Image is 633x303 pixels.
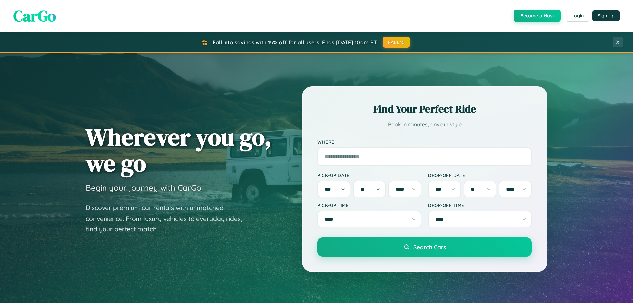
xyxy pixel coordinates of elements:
p: Discover premium car rentals with unmatched convenience. From luxury vehicles to everyday rides, ... [86,202,251,235]
h3: Begin your journey with CarGo [86,183,201,193]
label: Drop-off Date [428,172,532,178]
p: Book in minutes, drive in style [317,120,532,129]
label: Pick-up Time [317,202,421,208]
label: Pick-up Date [317,172,421,178]
label: Where [317,139,532,145]
button: FALL15 [383,37,410,48]
h2: Find Your Perfect Ride [317,102,532,116]
span: Search Cars [413,243,446,251]
span: Fall into savings with 15% off for all users! Ends [DATE] 10am PT. [213,39,378,45]
button: Login [566,10,589,22]
span: CarGo [13,5,56,27]
button: Become a Host [514,10,561,22]
button: Search Cars [317,237,532,257]
label: Drop-off Time [428,202,532,208]
h1: Wherever you go, we go [86,124,272,176]
button: Sign Up [592,10,620,21]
